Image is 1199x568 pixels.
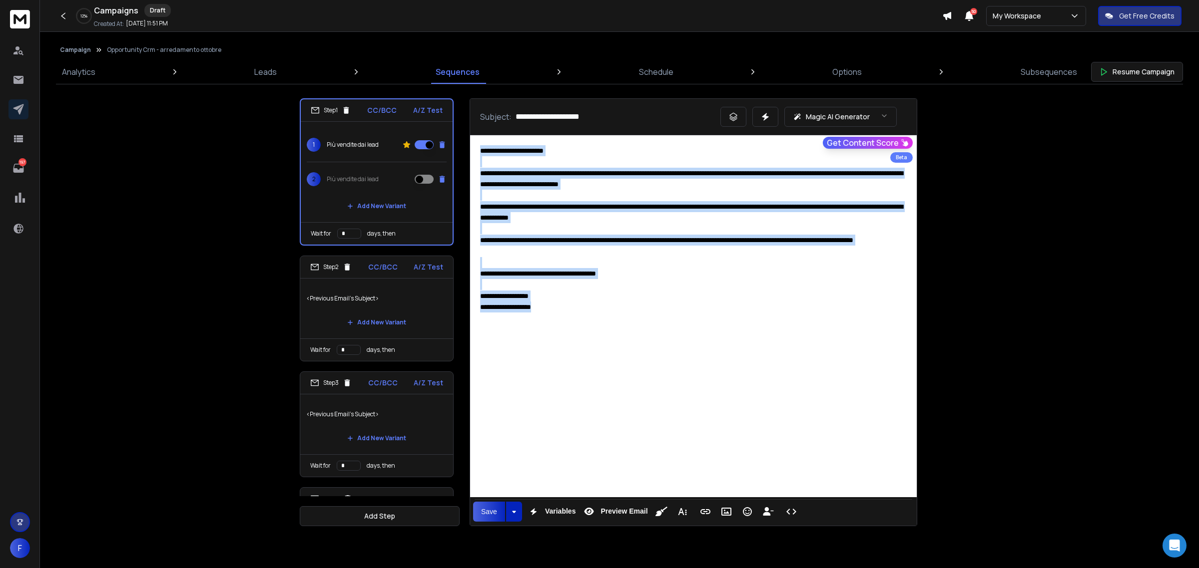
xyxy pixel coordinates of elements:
p: Opportunity Crm - arredamento ottobre [107,46,221,54]
p: CC/BCC [368,378,398,388]
p: days, then [367,346,395,354]
div: Step 4 [310,494,352,503]
p: Più vendite dai lead [327,175,379,183]
a: Schedule [633,60,679,84]
button: Add New Variant [339,196,414,216]
p: A/Z Test [414,378,443,388]
span: 2 [307,172,321,186]
p: Subsequences [1021,66,1077,78]
p: Magic AI Generator [806,112,870,122]
p: My Workspace [993,11,1045,21]
button: Insert Unsubscribe Link [759,502,778,522]
p: Options [832,66,862,78]
h1: Campaigns [94,4,138,16]
button: Get Content Score [823,137,913,149]
a: Leads [248,60,283,84]
p: A/Z Test [413,105,443,115]
p: A/Z Test [414,494,443,504]
button: F [10,538,30,558]
a: 197 [8,158,28,178]
button: Campaign [60,46,91,54]
p: Created At: [94,20,124,28]
div: Step 2 [310,263,352,272]
button: Save [473,502,505,522]
div: Open Intercom Messenger [1163,534,1187,558]
li: Step1CC/BCCA/Z Test1Più vendite dai lead2Più vendite dai leadAdd New VariantWait fordays, then [300,98,454,246]
button: Magic AI Generator [784,107,897,127]
p: CC/BCC [367,105,397,115]
p: Schedule [639,66,673,78]
button: Emoticons [738,502,757,522]
button: Preview Email [580,502,649,522]
p: Wait for [311,230,331,238]
a: Analytics [56,60,101,84]
li: Step3CC/BCCA/Z Test<Previous Email's Subject>Add New VariantWait fordays, then [300,371,454,477]
p: CC/BCC [368,494,398,504]
p: <Previous Email's Subject> [306,400,447,428]
button: Add New Variant [339,428,414,448]
li: Step2CC/BCCA/Z Test<Previous Email's Subject>Add New VariantWait fordays, then [300,256,454,361]
span: 1 [307,138,321,152]
button: Add Step [300,506,460,526]
button: Clean HTML [652,502,671,522]
span: Variables [543,507,578,516]
button: Resume Campaign [1091,62,1183,82]
button: Variables [524,502,578,522]
button: Add New Variant [339,312,414,332]
button: More Text [673,502,692,522]
p: Get Free Credits [1119,11,1175,21]
p: 12 % [80,13,87,19]
p: CC/BCC [368,262,398,272]
button: Insert Image (Ctrl+P) [717,502,736,522]
div: Step 1 [311,106,351,115]
p: Analytics [62,66,95,78]
p: [DATE] 11:51 PM [126,19,168,27]
div: Draft [144,4,171,17]
a: Options [826,60,868,84]
p: days, then [367,462,395,470]
div: Step 3 [310,378,352,387]
p: 197 [18,158,26,166]
button: Get Free Credits [1098,6,1182,26]
button: Code View [782,502,801,522]
span: 50 [970,8,977,15]
p: days, then [367,230,396,238]
p: Wait for [310,346,331,354]
p: A/Z Test [414,262,443,272]
p: Wait for [310,462,331,470]
p: Più vendite dai lead [327,141,379,149]
a: Sequences [430,60,486,84]
p: <Previous Email's Subject> [306,284,447,312]
p: Sequences [436,66,480,78]
p: Leads [254,66,277,78]
span: Preview Email [599,507,649,516]
button: Insert Link (Ctrl+K) [696,502,715,522]
p: Subject: [480,111,512,123]
div: Beta [890,152,913,163]
a: Subsequences [1015,60,1083,84]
